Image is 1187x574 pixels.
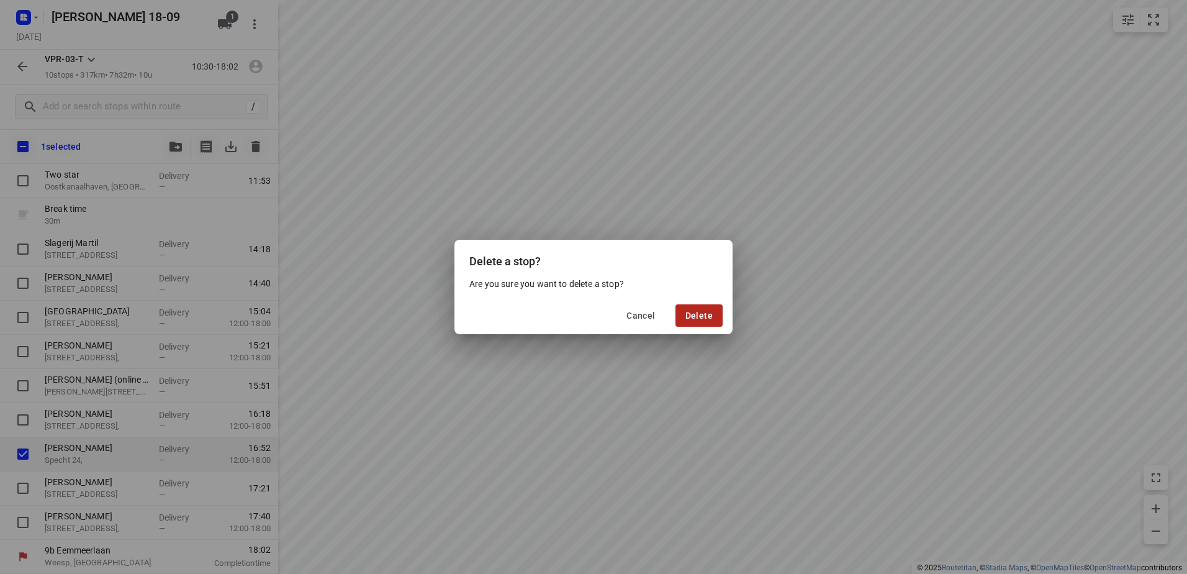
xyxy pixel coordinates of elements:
span: Delete [685,311,713,321]
p: Are you sure you want to delete a stop? [469,278,718,290]
span: Cancel [626,311,655,321]
button: Cancel [616,304,665,327]
button: Delete [675,304,723,327]
div: Delete a stop? [454,240,733,278]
